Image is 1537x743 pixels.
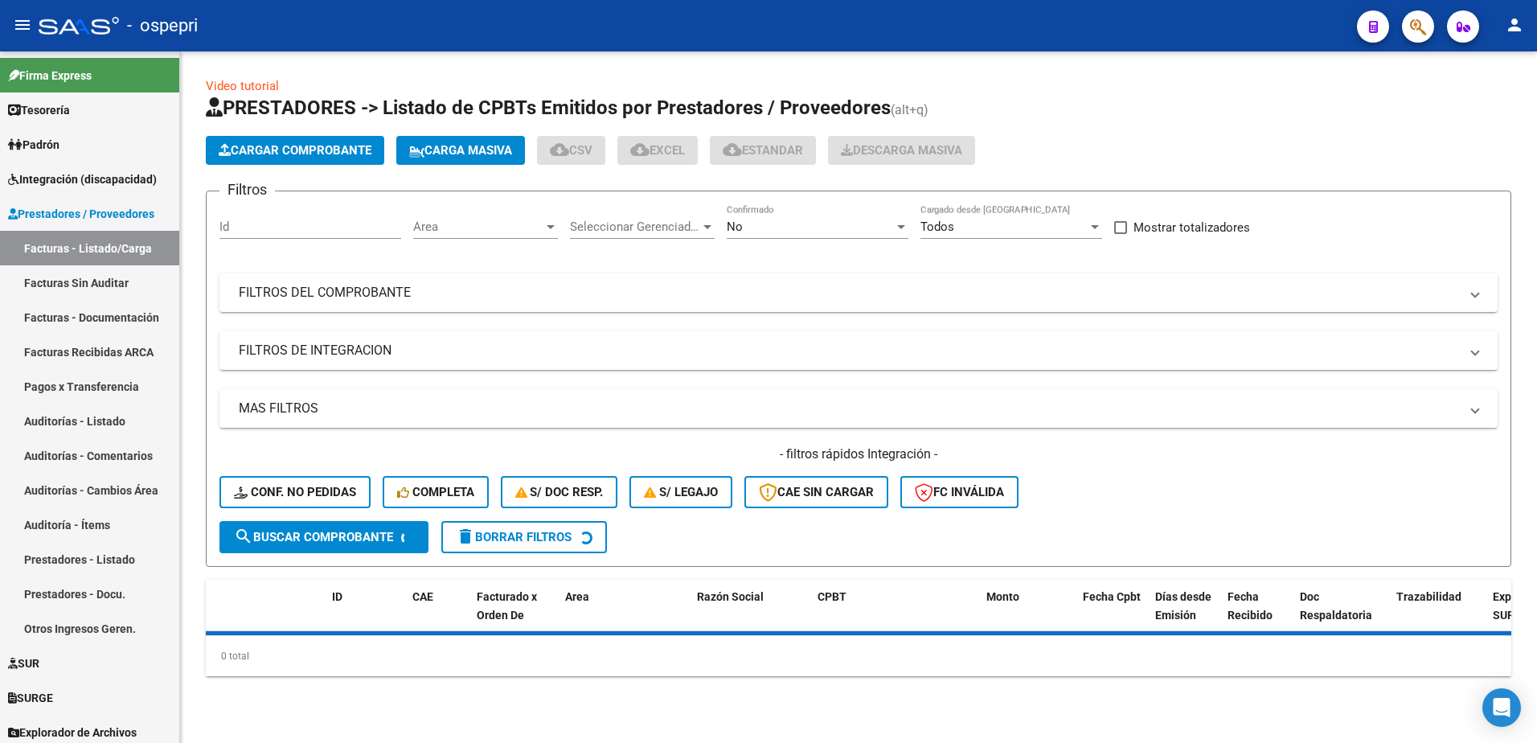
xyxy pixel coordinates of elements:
button: Descarga Masiva [828,136,975,165]
span: Prestadores / Proveedores [8,205,154,223]
span: Cargar Comprobante [219,143,371,158]
button: Borrar Filtros [441,521,607,553]
mat-icon: search [234,527,253,546]
span: No [727,220,743,234]
button: Conf. no pedidas [219,476,371,508]
mat-icon: menu [13,15,32,35]
button: EXCEL [617,136,698,165]
span: Razón Social [697,590,764,603]
mat-icon: cloud_download [630,140,650,159]
button: CAE SIN CARGAR [744,476,888,508]
span: ID [332,590,342,603]
h3: Filtros [219,179,275,201]
span: Estandar [723,143,803,158]
span: Borrar Filtros [456,530,572,544]
span: Seleccionar Gerenciador [570,220,700,234]
span: Facturado x Orden De [477,590,537,622]
datatable-header-cell: CPBT [811,580,980,651]
span: Fecha Cpbt [1083,590,1141,603]
span: Mostrar totalizadores [1133,218,1250,237]
mat-icon: delete [456,527,475,546]
span: Buscar Comprobante [234,530,393,544]
span: Firma Express [8,67,92,84]
mat-icon: person [1505,15,1524,35]
div: Open Intercom Messenger [1482,688,1521,727]
span: Trazabilidad [1396,590,1461,603]
h4: - filtros rápidos Integración - [219,445,1498,463]
span: Todos [920,220,954,234]
button: FC Inválida [900,476,1019,508]
span: Explorador de Archivos [8,724,137,741]
span: Descarga Masiva [841,143,962,158]
mat-expansion-panel-header: MAS FILTROS [219,389,1498,428]
mat-expansion-panel-header: FILTROS DEL COMPROBANTE [219,273,1498,312]
span: Días desde Emisión [1155,590,1211,622]
button: S/ legajo [629,476,732,508]
button: Cargar Comprobante [206,136,384,165]
span: SURGE [8,689,53,707]
mat-panel-title: MAS FILTROS [239,400,1459,417]
span: Area [565,590,589,603]
span: S/ Doc Resp. [515,485,604,499]
span: Monto [986,590,1019,603]
span: Fecha Recibido [1228,590,1273,622]
datatable-header-cell: ID [326,580,406,651]
span: PRESTADORES -> Listado de CPBTs Emitidos por Prestadores / Proveedores [206,96,891,119]
span: Tesorería [8,101,70,119]
button: Carga Masiva [396,136,525,165]
button: S/ Doc Resp. [501,476,618,508]
datatable-header-cell: Doc Respaldatoria [1293,580,1390,651]
div: 0 total [206,636,1511,676]
mat-icon: cloud_download [723,140,742,159]
span: Conf. no pedidas [234,485,356,499]
button: Estandar [710,136,816,165]
app-download-masive: Descarga masiva de comprobantes (adjuntos) [828,136,975,165]
span: Completa [397,485,474,499]
mat-panel-title: FILTROS DE INTEGRACION [239,342,1459,359]
datatable-header-cell: CAE [406,580,470,651]
span: - ospepri [127,8,198,43]
span: CSV [550,143,592,158]
datatable-header-cell: Razón Social [691,580,811,651]
span: Integración (discapacidad) [8,170,157,188]
datatable-header-cell: Trazabilidad [1390,580,1486,651]
span: (alt+q) [891,102,928,117]
span: CAE [412,590,433,603]
datatable-header-cell: Fecha Recibido [1221,580,1293,651]
mat-expansion-panel-header: FILTROS DE INTEGRACION [219,331,1498,370]
span: S/ legajo [644,485,718,499]
datatable-header-cell: Días desde Emisión [1149,580,1221,651]
datatable-header-cell: Facturado x Orden De [470,580,559,651]
mat-panel-title: FILTROS DEL COMPROBANTE [239,284,1459,302]
mat-icon: cloud_download [550,140,569,159]
span: Carga Masiva [409,143,512,158]
datatable-header-cell: Fecha Cpbt [1076,580,1149,651]
a: Video tutorial [206,79,279,93]
span: Padrón [8,136,59,154]
span: FC Inválida [915,485,1004,499]
button: Buscar Comprobante [219,521,428,553]
button: Completa [383,476,489,508]
span: EXCEL [630,143,685,158]
button: CSV [537,136,605,165]
span: Area [413,220,543,234]
datatable-header-cell: Area [559,580,667,651]
span: CPBT [818,590,846,603]
span: SUR [8,655,39,672]
span: Doc Respaldatoria [1300,590,1372,622]
datatable-header-cell: Monto [980,580,1076,651]
span: CAE SIN CARGAR [759,485,874,499]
